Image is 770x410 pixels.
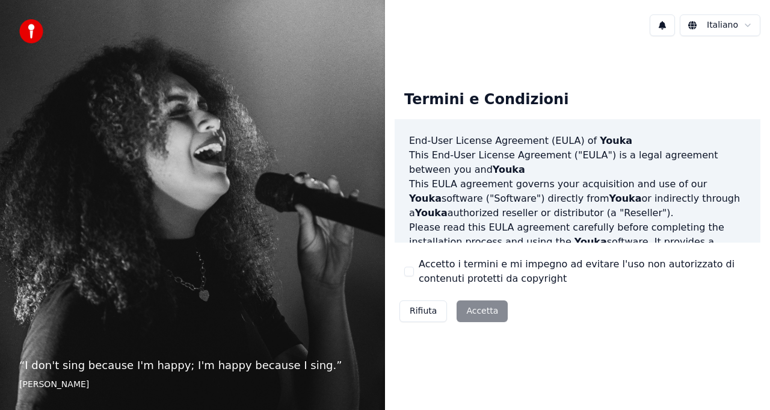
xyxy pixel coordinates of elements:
[395,81,578,119] div: Termini e Condizioni
[409,134,746,148] h3: End-User License Agreement (EULA) of
[415,207,448,219] span: Youka
[419,257,751,286] label: Accetto i termini e mi impegno ad evitare l'uso non autorizzato di contenuti protetti da copyright
[399,300,447,322] button: Rifiuta
[409,220,746,278] p: Please read this EULA agreement carefully before completing the installation process and using th...
[609,193,642,204] span: Youka
[600,135,632,146] span: Youka
[574,236,607,247] span: Youka
[19,379,366,391] footer: [PERSON_NAME]
[409,193,442,204] span: Youka
[409,148,746,177] p: This End-User License Agreement ("EULA") is a legal agreement between you and
[409,177,746,220] p: This EULA agreement governs your acquisition and use of our software ("Software") directly from o...
[19,357,366,374] p: “ I don't sing because I'm happy; I'm happy because I sing. ”
[493,164,525,175] span: Youka
[19,19,43,43] img: youka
